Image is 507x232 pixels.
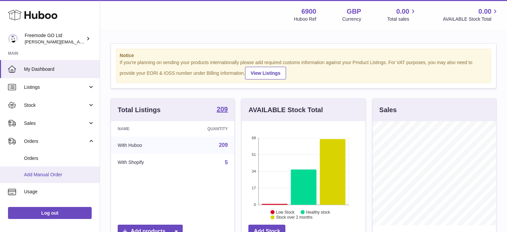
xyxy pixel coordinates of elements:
strong: 6900 [301,7,316,16]
div: If you're planning on sending your products internationally please add required customs informati... [120,59,487,79]
span: 0.00 [478,7,491,16]
span: Total sales [387,16,417,22]
a: Log out [8,207,92,219]
span: Usage [24,189,95,195]
a: 0.00 AVAILABLE Stock Total [443,7,499,22]
h3: Total Listings [118,105,161,114]
a: 209 [217,106,228,114]
span: Orders [24,155,95,162]
text: Healthy stock [306,210,330,214]
strong: 209 [217,106,228,112]
h3: Sales [379,105,397,114]
div: Currency [342,16,361,22]
span: My Dashboard [24,66,95,72]
a: 209 [219,142,228,148]
h3: AVAILABLE Stock Total [248,105,323,114]
text: 68 [252,136,256,140]
span: [PERSON_NAME][EMAIL_ADDRESS][DOMAIN_NAME] [25,39,134,44]
th: Quantity [178,121,235,137]
text: 0 [254,203,256,207]
span: Add Manual Order [24,172,95,178]
text: Low Stock [276,210,295,214]
a: 0.00 Total sales [387,7,417,22]
div: Huboo Ref [294,16,316,22]
td: With Shopify [111,154,178,171]
a: View Listings [245,67,286,79]
span: Stock [24,102,88,108]
span: Listings [24,84,88,90]
span: Sales [24,120,88,127]
strong: GBP [347,7,361,16]
text: 34 [252,169,256,173]
th: Name [111,121,178,137]
img: lenka.smikniarova@gioteck.com [8,34,18,44]
td: With Huboo [111,137,178,154]
span: Orders [24,138,88,145]
span: AVAILABLE Stock Total [443,16,499,22]
text: 51 [252,153,256,157]
strong: Notice [120,52,487,59]
div: Freemode GO Ltd [25,32,85,45]
text: 17 [252,186,256,190]
a: 5 [225,160,228,165]
text: Stock over 2 months [276,215,312,220]
span: 0.00 [396,7,409,16]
